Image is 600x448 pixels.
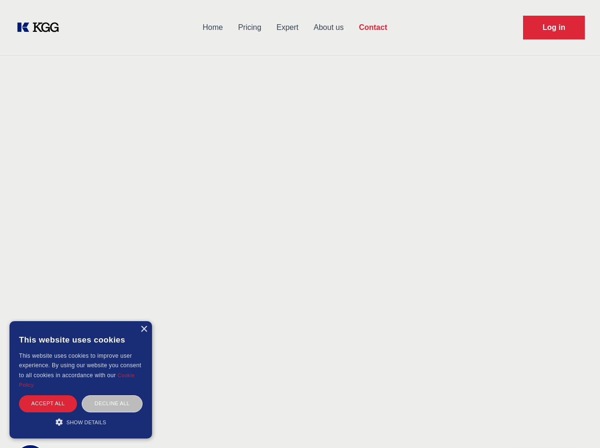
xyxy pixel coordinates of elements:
div: Close [140,326,147,333]
a: Contact [351,15,395,40]
a: KOL Knowledge Platform: Talk to Key External Experts (KEE) [15,20,67,35]
div: This website uses cookies [19,328,143,351]
a: Cookie Policy [19,372,135,388]
a: Request Demo [523,16,585,39]
span: Show details [67,419,106,425]
span: This website uses cookies to improve user experience. By using our website you consent to all coo... [19,353,141,379]
a: About us [306,15,351,40]
div: Decline all [82,395,143,412]
a: Pricing [230,15,269,40]
a: Expert [269,15,306,40]
div: Accept all [19,395,77,412]
iframe: Chat Widget [552,402,600,448]
div: Show details [19,417,143,427]
a: Home [195,15,230,40]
